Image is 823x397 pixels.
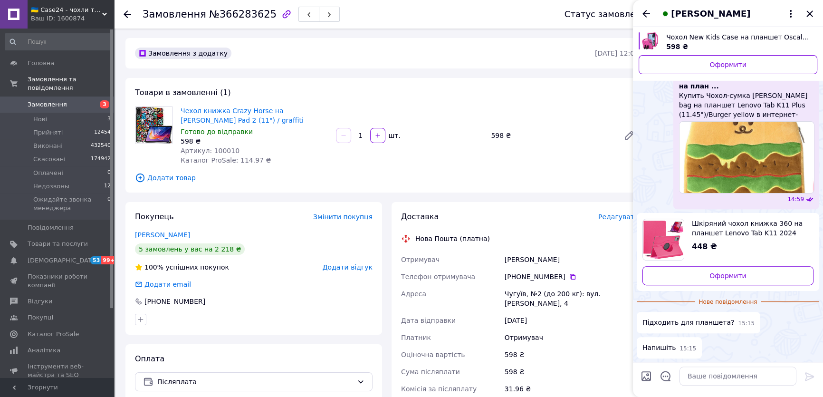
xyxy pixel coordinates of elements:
div: 5 замовлень у вас на 2 218 ₴ [135,243,245,255]
span: Нові [33,115,47,124]
span: Товари в замовленні (1) [135,88,231,97]
div: [DATE] [503,312,641,329]
span: Чохол-сумка [PERSON_NAME] bag на план ... [679,72,813,91]
img: Чохол-сумка Fluffy bag на план ... [679,121,814,194]
span: 🇺🇦 Case24 - чохли та аксесуари для смартфонів та планшетів [31,6,102,14]
span: 15:15 12.10.2025 [679,345,696,353]
span: Інструменти веб-майстра та SEO [28,362,88,379]
img: Чехол книжка Crazy Horse на Xiaomi Redmi Pad 2 (11") / graffiti [135,107,172,144]
img: 6301044928_w640_h640_kozhanyj-chehol-knizhka.jpg [643,219,684,260]
span: Головна [28,59,54,68]
span: 598 ₴ [666,43,688,50]
span: Замовлення та повідомлення [28,75,114,92]
span: Платник [401,334,431,341]
span: Додати товар [135,173,639,183]
span: Виконані [33,142,63,150]
span: №366283625 [209,9,277,20]
div: Повернутися назад [124,10,131,19]
div: Статус замовлення [565,10,652,19]
span: Замовлення [28,100,67,109]
span: Змінити покупця [313,213,373,221]
span: Недозвоны [33,182,69,191]
span: 53 [90,256,101,264]
span: 12454 [94,128,111,137]
span: Отримувач [401,256,440,263]
span: Показники роботи компанії [28,272,88,290]
span: Оціночна вартість [401,351,465,358]
div: 598 ₴ [503,363,641,380]
div: [PHONE_NUMBER] [505,272,639,281]
a: Чехол книжка Crazy Horse на [PERSON_NAME] Pad 2 (11") / graffiti [181,107,304,124]
span: 432540 [91,142,111,150]
input: Пошук [5,33,112,50]
span: Телефон отримувача [401,273,475,281]
span: Скасовані [33,155,66,164]
span: [DEMOGRAPHIC_DATA] [28,256,98,265]
button: [PERSON_NAME] [660,8,796,20]
span: Ожидайте звонка менеджера [33,195,107,213]
span: Напишіть [642,343,676,353]
span: Нове повідомлення [695,298,761,306]
div: Додати email [144,280,192,289]
span: 3 [107,115,111,124]
span: Каталог ProSale: 114.97 ₴ [181,156,271,164]
div: Додати email [134,280,192,289]
span: Покупець [135,212,174,221]
img: 6620680434_w100_h100_chehol-new-kids.jpg [642,32,659,49]
span: Купить Чохол-сумка [PERSON_NAME] bag на планшет Lenovo Tab K11 Plus (11.45")/Burger yellow в инте... [679,91,813,119]
span: 448 ₴ [692,242,717,251]
a: Переглянути товар [639,32,817,51]
span: Комісія за післяплату [401,385,477,393]
div: Нова Пошта (платна) [413,234,492,243]
a: [PERSON_NAME] [135,231,190,239]
span: Готово до відправки [181,128,253,136]
span: Додати відгук [323,263,373,271]
span: 174942 [91,155,111,164]
span: Замовлення [143,9,206,20]
span: Прийняті [33,128,63,137]
div: 598 ₴ [487,129,616,142]
span: Шкіряний чохол книжка 360 на планшет Lenovo Tab K11 2024 (11") / малиновий [692,219,806,238]
span: Підходить для планшета? [642,318,735,328]
span: 12 [104,182,111,191]
span: 15:15 12.10.2025 [738,320,755,328]
span: 0 [107,195,111,213]
div: [PHONE_NUMBER] [144,297,206,306]
button: Назад [641,8,652,19]
div: 598 ₴ [503,346,641,363]
span: 100% [144,263,163,271]
span: Адреса [401,290,426,298]
a: Редагувати [620,126,639,145]
time: [DATE] 12:06 [595,49,639,57]
a: Переглянути товар [642,219,813,261]
button: Відкрити шаблони відповідей [660,370,672,382]
span: Товари та послуги [28,240,88,248]
div: Отримувач [503,329,641,346]
span: 3 [100,100,109,108]
span: Редагувати [598,213,639,221]
span: Відгуки [28,297,52,306]
div: успішних покупок [135,262,229,272]
div: Замовлення з додатку [135,48,231,59]
span: 99+ [101,256,117,264]
span: Післяплата [157,377,353,387]
span: Чохол New Kids Case на планшет Oscal Pad 60 (10.1")/рожевий [666,32,810,42]
div: шт. [386,131,402,140]
div: [PERSON_NAME] [503,251,641,268]
div: Чугуїв, №2 (до 200 кг): вул. [PERSON_NAME], 4 [503,285,641,312]
span: 14:59 12.10.2025 [787,195,804,203]
span: Каталог ProSale [28,330,79,339]
span: 0 [107,169,111,177]
span: [PERSON_NAME] [671,8,750,20]
button: Закрити [804,8,815,19]
span: Оплачені [33,169,63,177]
span: Артикул: 100010 [181,147,239,155]
span: Аналітика [28,346,60,355]
div: Ваш ID: 1600874 [31,14,114,23]
span: Доставка [401,212,439,221]
span: Покупці [28,313,53,322]
span: Дата відправки [401,317,456,324]
span: Сума післяплати [401,368,460,376]
div: 598 ₴ [181,136,328,146]
a: Оформити [642,266,813,285]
